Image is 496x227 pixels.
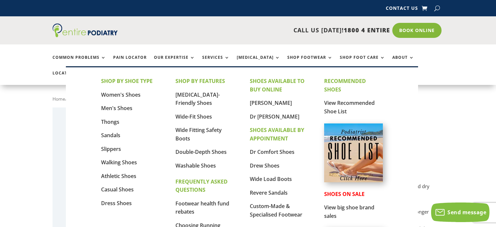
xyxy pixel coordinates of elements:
[386,6,418,13] a: Contact Us
[154,55,195,69] a: Our Expertise
[175,162,216,169] a: Washable Shoes
[101,118,119,125] a: Thongs
[175,113,212,120] a: Wide-Fit Shoes
[324,190,365,198] strong: SHOES ON SALE
[53,71,85,85] a: Locations
[143,26,390,35] p: CALL US [DATE]!
[324,123,383,182] img: podiatrist-recommended-shoe-list-australia-entire-podiatry
[250,148,294,155] a: Dr Comfort Shoes
[447,209,486,216] span: Send message
[113,55,147,69] a: Pain Locator
[101,172,136,180] a: Athletic Shoes
[250,189,288,196] a: Revere Sandals
[175,91,220,107] a: [MEDICAL_DATA]-Friendly Shoes
[101,132,120,139] a: Sandals
[250,203,302,218] a: Custom-Made & Specialised Footwear
[250,162,279,169] a: Drew Shoes
[250,126,304,142] strong: SHOES AVAILABLE BY APPOINTMENT
[175,126,222,142] a: Wide Fitting Safety Boots
[250,113,299,120] a: Dr [PERSON_NAME]
[175,148,227,155] a: Double-Depth Shoes
[250,99,292,106] a: [PERSON_NAME]
[101,105,132,112] a: Men's Shoes
[324,177,383,184] a: Podiatrist Recommended Shoe List Australia
[53,55,106,69] a: Common Problems
[431,203,489,222] button: Send message
[175,178,228,194] strong: FREQUENTLY ASKED QUESTIONS
[53,95,444,103] nav: Breadcrumb
[392,55,414,69] a: About
[237,55,280,69] a: [MEDICAL_DATA]
[202,55,230,69] a: Services
[101,91,141,98] a: Women's Shoes
[101,159,137,166] a: Walking Shoes
[175,77,225,85] strong: SHOP BY FEATURES
[324,204,374,219] a: View big shoe brand sales
[287,55,333,69] a: Shop Footwear
[101,186,134,193] a: Casual Shoes
[324,99,375,115] a: View Recommended Shoe List
[53,32,118,39] a: Entire Podiatry
[53,96,65,102] a: Home
[53,24,118,37] img: logo (1)
[175,200,229,216] a: Footwear health fund rebates
[324,77,366,93] strong: RECOMMENDED SHOES
[344,26,390,34] span: 1800 4 ENTIRE
[340,55,385,69] a: Shop Foot Care
[101,145,121,153] a: Slippers
[101,200,132,207] a: Dress Shoes
[392,23,442,38] a: Book Online
[250,175,292,183] a: Wide Load Boots
[101,77,153,85] strong: SHOP BY SHOE TYPE
[250,77,305,93] strong: SHOES AVAILABLE TO BUY ONLINE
